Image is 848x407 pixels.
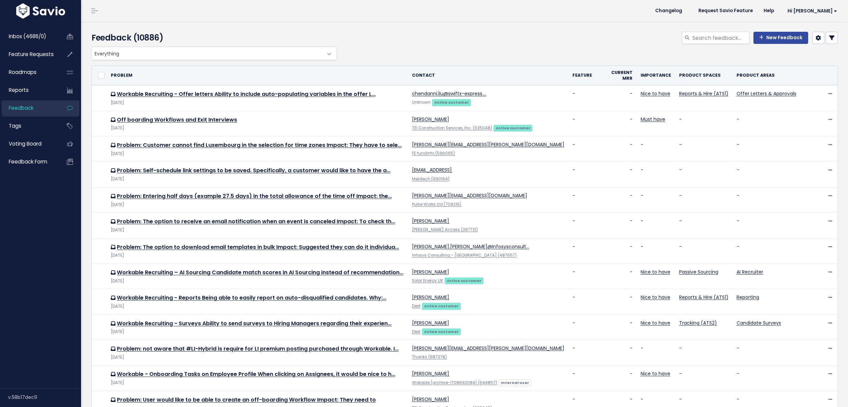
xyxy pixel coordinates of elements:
td: - [596,213,636,238]
strong: Active customer [447,278,482,283]
span: Voting Board [9,140,42,147]
td: - [733,238,800,263]
a: Active customer [493,124,533,131]
a: Solar Energy UK [412,278,443,283]
a: Nice to have [641,269,670,275]
td: - [733,187,800,212]
td: - [637,238,675,263]
td: - [596,365,636,391]
td: - [733,213,800,238]
a: Workable Recruiting - Offer letters Ability to include auto-populating variables in the offer L… [117,90,376,98]
a: Internal user [498,379,531,386]
h4: Feedback (10886) [92,32,334,44]
a: Active customer [444,277,484,284]
a: Reports & Hire (ATS1) [679,294,728,301]
a: Active customer [422,328,461,335]
img: logo-white.9d6f32f41409.svg [15,3,67,19]
td: - [596,111,636,136]
a: Workable - Onboarding Tasks on Employee Profile When clicking on Assignees, it would be nice to h… [117,370,395,378]
span: Feedback [9,104,33,111]
td: - [568,340,596,365]
a: Nice to have [641,370,670,377]
a: [PERSON_NAME] [412,396,449,403]
a: Help [758,6,779,16]
td: - [637,136,675,162]
td: - [568,187,596,212]
td: - [637,187,675,212]
div: [DATE] [111,125,404,132]
span: Changelog [655,8,682,13]
td: - [596,340,636,365]
span: Reports [9,86,29,94]
a: [EMAIL_ADDRESS] [412,167,452,173]
a: Inbox (4686/0) [2,29,56,44]
a: Problem: not aware that #LI-Hybrid is require for LI premium posting purchased through Workable. I… [117,345,399,353]
a: Nice to have [641,294,670,301]
td: - [596,85,636,111]
a: Active customer [422,302,461,309]
a: TEI Construction Services, Inc. (625048) [412,125,492,131]
td: - [568,314,596,340]
th: Feature [568,66,596,85]
td: - [596,263,636,289]
th: Contact [408,66,568,85]
a: [PERSON_NAME][EMAIL_ADDRESS][PERSON_NAME][DOMAIN_NAME] [412,141,564,148]
a: Tracking (ATS2) [679,320,717,326]
strong: Active customer [424,303,459,309]
a: Wokable (archive-1708692084) (644857) [412,380,497,385]
td: - [568,213,596,238]
th: Importance [637,66,675,85]
a: New Feedback [753,32,808,44]
th: Problem [107,66,408,85]
a: Feedback [2,100,56,116]
a: [PERSON_NAME] [412,116,449,123]
a: Offer Letters & Approvals [737,90,796,97]
div: [DATE] [111,303,404,310]
a: Tags [2,118,56,134]
div: [DATE] [111,99,404,106]
a: Candidate Surveys [737,320,781,326]
td: - [568,85,596,111]
div: [DATE] [111,354,404,361]
span: Tags [9,122,21,129]
a: [PERSON_NAME] [412,269,449,275]
a: [PERSON_NAME].[PERSON_NAME]@Infosysconsult… [412,243,529,250]
div: [DATE] [111,176,404,183]
a: Feature Requests [2,47,56,62]
td: - [733,162,800,187]
a: Workable Recruiting - Surveys Ability to send surveys to Hiring Managers regarding their experien… [117,320,391,327]
td: - [596,289,636,314]
td: - [733,365,800,391]
td: - [568,289,596,314]
td: - [596,136,636,162]
a: Problem: Entering half days (example 27.5 days) in the total allowance of the time off Impact: the… [117,192,392,200]
td: - [733,340,800,365]
td: - [675,162,733,187]
td: - [675,187,733,212]
a: Off boarding Workflows and Exit Interviews [117,116,237,124]
td: - [733,136,800,162]
a: [PERSON_NAME] [412,218,449,224]
strong: Active customer [424,329,459,334]
td: - [675,136,733,162]
a: Problem: The option to receive an email notification when an event is canceled Impact: To check th… [117,218,395,225]
span: Feature Requests [9,51,54,58]
div: [DATE] [111,379,404,386]
a: Must have [641,116,665,123]
td: - [568,162,596,187]
a: Workable Recruiting – AI Sourcing Candidate match scores in AI Sourcing instead of recommendation… [117,269,403,276]
td: - [568,111,596,136]
span: Inbox (4686/0) [9,33,46,40]
a: AI Recruiter [737,269,763,275]
td: - [675,340,733,365]
span: Everything [92,47,337,60]
a: Reports & Hire (ATS1) [679,90,728,97]
a: [PERSON_NAME][EMAIL_ADDRESS][PERSON_NAME][DOMAIN_NAME] [412,345,564,352]
td: - [637,162,675,187]
a: Problem: The option to download email templates in bulk Impact: Suggested they can do it individua… [117,243,399,251]
td: - [675,111,733,136]
a: [PERSON_NAME] [412,294,449,301]
div: [DATE] [111,278,404,285]
td: - [596,187,636,212]
a: Problem: Customer cannot find Luxembourg in the selection for time zones Impact: They have to sele… [117,141,402,149]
